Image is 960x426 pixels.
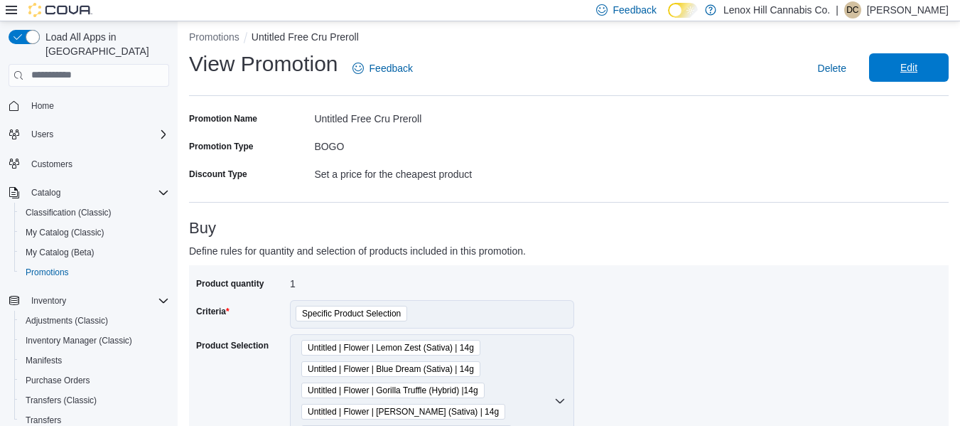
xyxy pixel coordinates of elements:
[20,244,169,261] span: My Catalog (Beta)
[189,169,247,180] label: Discount Type
[308,405,499,419] span: Untitled | Flower | [PERSON_NAME] (Sativa) | 14g
[14,351,175,371] button: Manifests
[31,100,54,112] span: Home
[20,204,169,221] span: Classification (Classic)
[668,3,698,18] input: Dark Mode
[301,361,480,377] span: Untitled | Flower | Blue Dream (Sativa) | 14g
[14,311,175,331] button: Adjustments (Classic)
[20,224,169,241] span: My Catalog (Classic)
[14,371,175,390] button: Purchase Orders
[20,312,114,329] a: Adjustments (Classic)
[31,129,53,140] span: Users
[314,163,568,180] div: Set a price for the cheapest product
[818,61,846,75] span: Delete
[308,341,474,355] span: Untitled | Flower | Lemon Zest (Sativa) | 14g
[196,306,230,317] label: Criteria
[26,156,78,173] a: Customers
[3,95,175,116] button: Home
[308,383,478,398] span: Untitled | Flower | Gorilla Truffle (Hybrid) |14g
[196,278,264,289] label: Product quantity
[20,392,169,409] span: Transfers (Classic)
[26,335,132,346] span: Inventory Manager (Classic)
[26,126,59,143] button: Users
[26,154,169,172] span: Customers
[196,340,269,351] label: Product Selection
[26,207,112,218] span: Classification (Classic)
[189,141,253,152] label: Promotion Type
[189,31,239,43] button: Promotions
[296,306,407,321] span: Specific Product Selection
[308,362,474,376] span: Untitled | Flower | Blue Dream (Sativa) | 14g
[20,372,96,389] a: Purchase Orders
[20,392,102,409] a: Transfers (Classic)
[189,30,949,47] nav: An example of EuiBreadcrumbs
[314,107,568,124] div: Untitled Free Cru Preroll
[20,332,169,349] span: Inventory Manager (Classic)
[26,292,72,309] button: Inventory
[20,264,169,281] span: Promotions
[189,220,949,237] h3: Buy
[347,54,419,82] a: Feedback
[290,272,480,289] div: 1
[26,415,61,426] span: Transfers
[26,97,169,115] span: Home
[26,355,62,366] span: Manifests
[301,340,480,356] span: Untitled | Flower | Lemon Zest (Sativa) | 14g
[26,247,95,258] span: My Catalog (Beta)
[26,126,169,143] span: Users
[40,30,169,58] span: Load All Apps in [GEOGRAPHIC_DATA]
[14,243,175,262] button: My Catalog (Beta)
[252,31,359,43] button: Untitled Free Cru Preroll
[26,292,169,309] span: Inventory
[869,53,949,82] button: Edit
[189,243,759,260] p: Define rules for quantity and selection of products included in this promotion.
[867,1,949,18] p: [PERSON_NAME]
[26,227,104,238] span: My Catalog (Classic)
[370,61,413,75] span: Feedback
[3,183,175,203] button: Catalog
[26,184,169,201] span: Catalog
[20,312,169,329] span: Adjustments (Classic)
[3,124,175,144] button: Users
[26,375,90,386] span: Purchase Orders
[20,224,110,241] a: My Catalog (Classic)
[812,54,852,82] button: Delete
[14,223,175,243] button: My Catalog (Classic)
[844,1,861,18] div: Dominick Cuffaro
[20,332,138,349] a: Inventory Manager (Classic)
[189,50,338,78] h1: View Promotion
[26,184,66,201] button: Catalog
[20,352,68,369] a: Manifests
[14,331,175,351] button: Inventory Manager (Classic)
[26,395,97,406] span: Transfers (Classic)
[613,3,657,17] span: Feedback
[14,203,175,223] button: Classification (Classic)
[31,295,66,307] span: Inventory
[3,153,175,174] button: Customers
[301,404,505,420] span: Untitled | Flower | Jack Herer (Sativa) | 14g
[846,1,858,18] span: DC
[314,135,568,152] div: BOGO
[26,267,69,278] span: Promotions
[301,383,485,398] span: Untitled | Flower | Gorilla Truffle (Hybrid) |14g
[14,390,175,410] button: Transfers (Classic)
[14,262,175,282] button: Promotions
[20,352,169,369] span: Manifests
[189,113,257,124] label: Promotion Name
[723,1,830,18] p: Lenox Hill Cannabis Co.
[836,1,838,18] p: |
[31,187,60,198] span: Catalog
[20,264,75,281] a: Promotions
[3,291,175,311] button: Inventory
[20,244,100,261] a: My Catalog (Beta)
[26,315,108,326] span: Adjustments (Classic)
[900,60,917,75] span: Edit
[28,3,92,17] img: Cova
[302,307,401,321] span: Specific Product Selection
[20,372,169,389] span: Purchase Orders
[20,204,117,221] a: Classification (Classic)
[26,97,60,115] a: Home
[31,159,72,170] span: Customers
